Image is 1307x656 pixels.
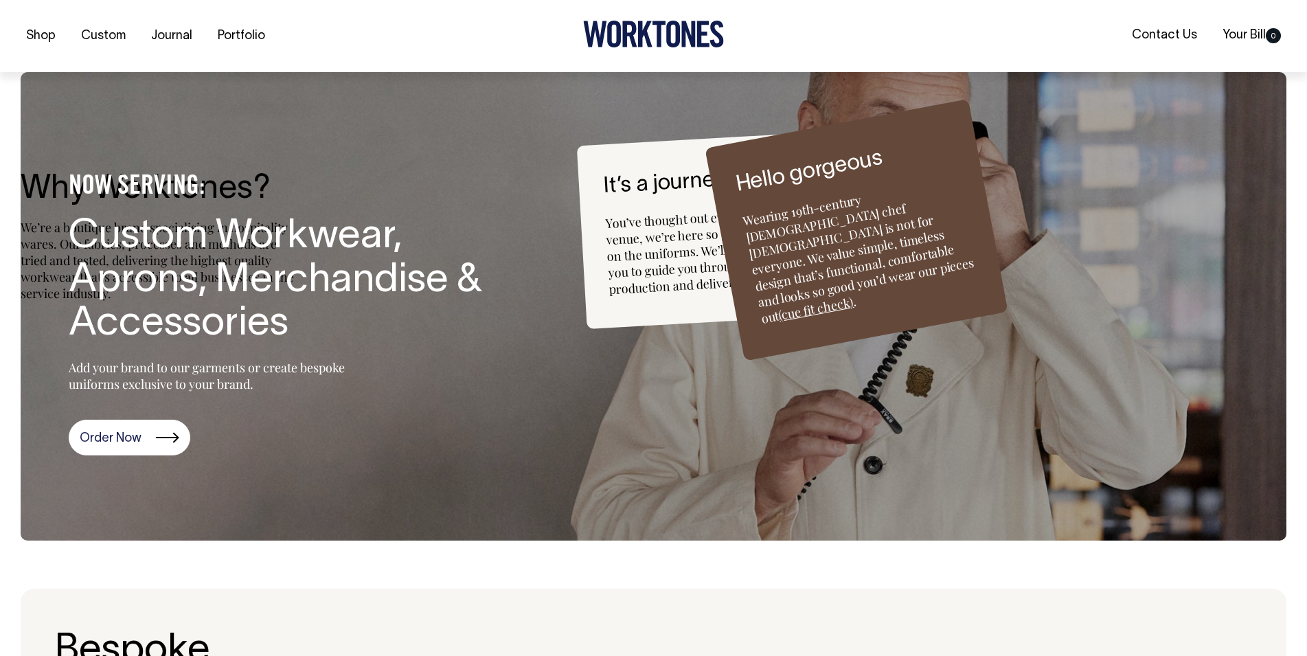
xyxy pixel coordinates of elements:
[21,25,61,47] a: Shop
[76,25,131,47] a: Custom
[69,420,190,455] a: Order Now
[1266,28,1281,43] span: 0
[212,25,271,47] a: Portfolio
[1217,24,1286,47] a: Your Bill0
[69,359,378,392] p: Add your brand to our garments or create bespoke uniforms exclusive to your brand.
[69,171,515,202] h4: NOW SERVING:
[1126,24,1203,47] a: Contact Us
[69,216,515,347] h1: Custom Workwear, Aprons, Merchandise & Accessories
[146,25,198,47] a: Journal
